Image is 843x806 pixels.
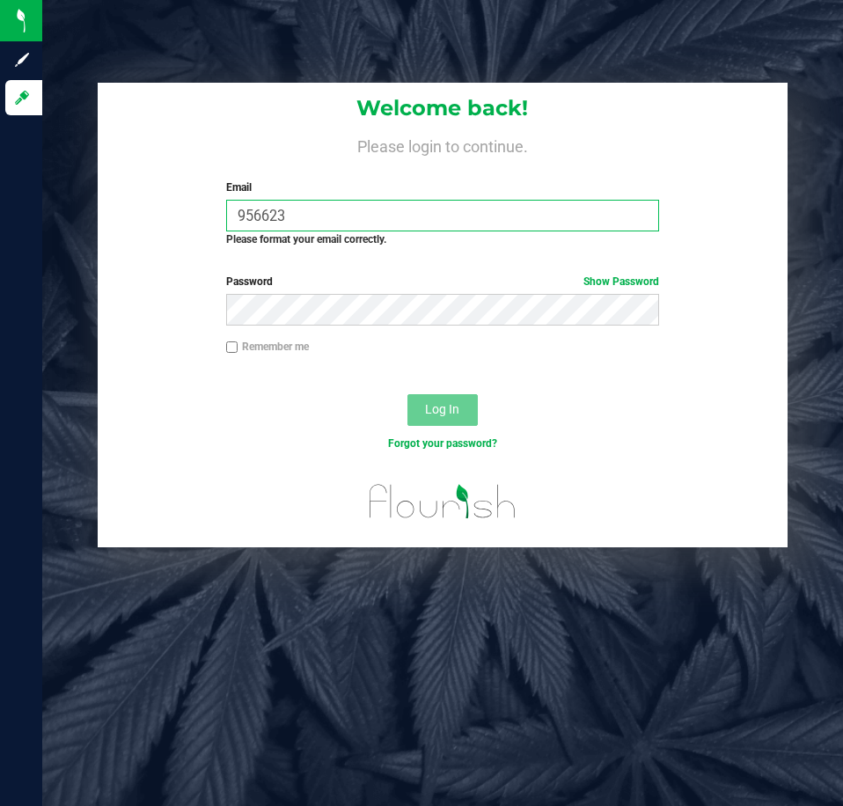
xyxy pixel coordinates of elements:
[226,233,386,245] strong: Please format your email correctly.
[98,97,787,120] h1: Welcome back!
[13,51,31,69] inline-svg: Sign up
[98,134,787,155] h4: Please login to continue.
[13,89,31,106] inline-svg: Log in
[226,180,659,195] label: Email
[356,470,529,533] img: flourish_logo.svg
[226,339,309,355] label: Remember me
[407,394,478,426] button: Log In
[388,437,497,450] a: Forgot your password?
[226,341,238,354] input: Remember me
[226,275,273,288] span: Password
[425,402,459,416] span: Log In
[583,275,659,288] a: Show Password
